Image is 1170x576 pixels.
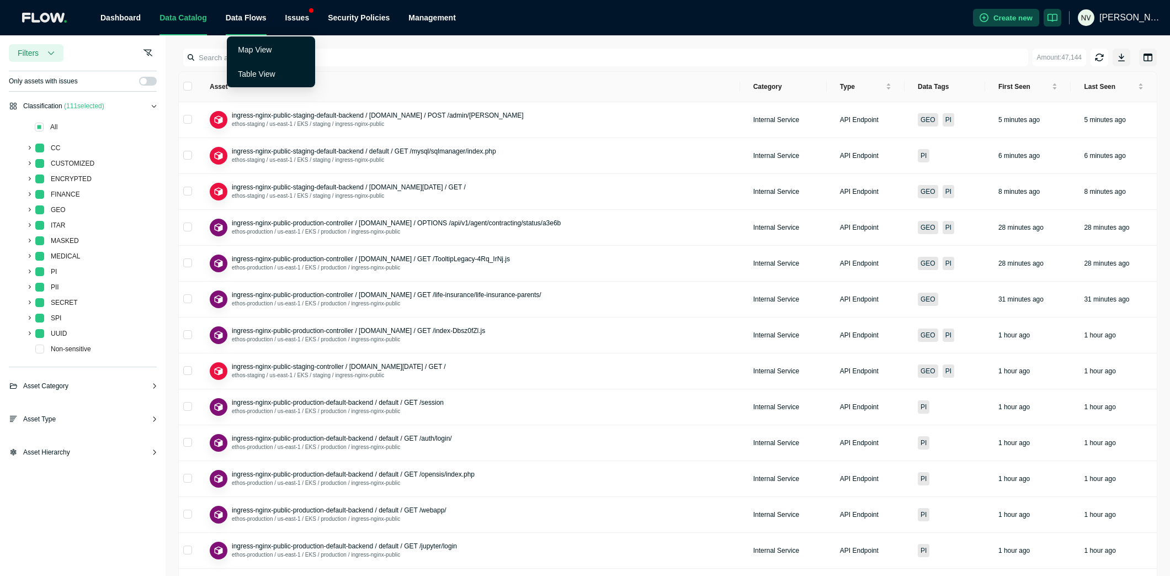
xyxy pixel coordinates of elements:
td: Internal Service [740,533,827,569]
span: Classification [23,101,104,112]
span: Filters [18,47,39,59]
img: ApiEndpoint [213,150,225,162]
span: PI [918,400,929,414]
span: Type [840,82,884,91]
div: 1 hour ago [998,474,1030,483]
button: ApiEndpoint [210,470,227,488]
div: 28 minutes ago [998,259,1044,268]
td: Internal Service [740,425,827,461]
span: CC [51,144,60,152]
div: 8 minutes ago [998,187,1040,196]
button: ApiEndpoint [210,398,227,416]
span: All [48,120,60,134]
button: ingress-nginx-public-production-default-backend / default / GET /webapp/ [232,506,446,515]
div: ApiEndpointingress-nginx-public-production-default-backend / default / GET /opensis/index.phpetho... [210,470,727,488]
span: ingress-nginx-public-production-controller / [DOMAIN_NAME] / GET /life-insurance/life-insurance-p... [232,291,541,299]
img: ApiEndpoint [213,258,225,269]
button: ApiEndpoint [210,434,227,452]
span: ingress-nginx-public-production-default-backend / default / GET /jupyter/login [232,542,457,550]
button: Filters [9,44,63,62]
span: FINANCE [49,188,82,201]
div: 31 minutes ago [1084,295,1129,304]
img: ApiEndpoint [213,437,225,449]
div: Asset Type [9,414,157,434]
button: ingress-nginx-public-production-controller / [DOMAIN_NAME] / OPTIONS /api/v1/agent/contracting/st... [232,219,561,228]
div: 1 hour ago [1084,403,1115,411]
span: ethos-staging / us-east-1 / EKS / staging / ingress-nginx-public [232,157,384,163]
a: Table View [238,70,275,78]
span: ingress-nginx-public-production-default-backend / default / GET /opensis/index.php [232,471,475,478]
span: FINANCE [51,191,80,198]
div: 1 hour ago [998,510,1030,519]
td: API Endpoint [827,138,905,174]
button: ingress-nginx-public-production-default-backend / default / GET /session [232,398,444,407]
span: PI [918,544,929,557]
img: ApiEndpoint [213,186,225,198]
span: GEO [49,203,68,216]
div: 1 hour ago [998,438,1030,447]
a: Map View [238,45,272,54]
span: ENCRYPTED [49,172,94,186]
td: API Endpoint [827,102,905,138]
button: ingress-nginx-public-staging-default-backend / [DOMAIN_NAME][DATE] / GET / [232,183,466,192]
div: 28 minutes ago [998,223,1044,232]
span: ingress-nginx-public-staging-default-backend / default / GET /mysql/sqlmanager/index.php [232,147,496,155]
span: GEO [918,185,938,198]
span: ingress-nginx-public-production-controller / [DOMAIN_NAME] / GET /TooltipLegacy-4Rq_IrNj.js [232,255,510,263]
span: GEO [918,257,938,270]
span: ethos-production / us-east-1 / EKS / production / ingress-nginx-public [232,552,400,558]
span: Last Seen [1084,82,1136,91]
div: ApiEndpointingress-nginx-public-production-default-backend / default / GET /auth/login/ethos-prod... [210,434,727,452]
th: First Seen [985,72,1071,102]
span: Asset Category [23,381,68,392]
div: 1 hour ago [998,367,1030,376]
button: ingress-nginx-public-production-controller / [DOMAIN_NAME] / GET /life-insurance/life-insurance-p... [232,290,541,299]
div: 5 minutes ago [998,115,1040,124]
span: Asset Hierarchy [23,447,70,458]
div: 28 minutes ago [1084,223,1129,232]
span: ethos-production / us-east-1 / EKS / production / ingress-nginx-public [232,444,400,450]
td: Internal Service [740,389,827,425]
img: ApiEndpoint [213,114,225,126]
div: 1 hour ago [1084,331,1115,340]
td: API Endpoint [827,282,905,318]
div: ApiEndpointingress-nginx-public-staging-controller / [DOMAIN_NAME][DATE] / GET /ethos-staging / u... [210,362,727,380]
th: Type [827,72,905,102]
span: SECRET [51,299,78,307]
div: 1 hour ago [998,403,1030,411]
span: PI [51,268,57,276]
button: ingress-nginx-public-production-controller / [DOMAIN_NAME] / GET /TooltipLegacy-4Rq_IrNj.js [232,255,510,263]
a: Data Catalog [159,13,207,22]
span: MASKED [49,234,81,247]
button: ingress-nginx-public-production-controller / [DOMAIN_NAME] / GET /index-Dbsz0fZl.js [232,326,485,335]
span: First Seen [998,82,1050,91]
span: UUID [51,330,67,337]
span: PII [51,283,59,291]
span: ingress-nginx-public-production-controller / [DOMAIN_NAME] / GET /index-Dbsz0fZl.js [232,327,485,335]
span: PI [943,364,954,378]
img: ApiEndpoint [213,294,225,305]
td: API Endpoint [827,533,905,569]
span: ingress-nginx-public-production-default-backend / default / GET /auth/login/ [232,435,452,442]
span: ethos-production / us-east-1 / EKS / production / ingress-nginx-public [232,265,400,271]
span: ITAR [49,219,67,232]
img: ApiEndpoint [213,545,225,557]
button: ApiEndpoint [210,326,227,344]
span: GEO [918,293,938,306]
input: Search assets within catalog [185,49,1028,66]
img: ApiEndpoint [213,509,225,521]
div: 31 minutes ago [998,295,1044,304]
span: PI [918,149,929,162]
div: 1 hour ago [998,331,1030,340]
div: ApiEndpointingress-nginx-public-production-controller / [DOMAIN_NAME] / GET /index-Dbsz0fZl.jseth... [210,326,727,344]
button: ingress-nginx-public-production-default-backend / default / GET /auth/login/ [232,434,452,443]
td: API Endpoint [827,174,905,210]
button: ingress-nginx-public-staging-controller / [DOMAIN_NAME][DATE] / GET / [232,362,446,371]
span: CUSTOMIZED [49,157,97,170]
span: PII [49,281,61,294]
button: ApiEndpoint [210,290,227,308]
td: Internal Service [740,461,827,497]
span: Asset Type [23,414,56,425]
td: API Endpoint [827,425,905,461]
